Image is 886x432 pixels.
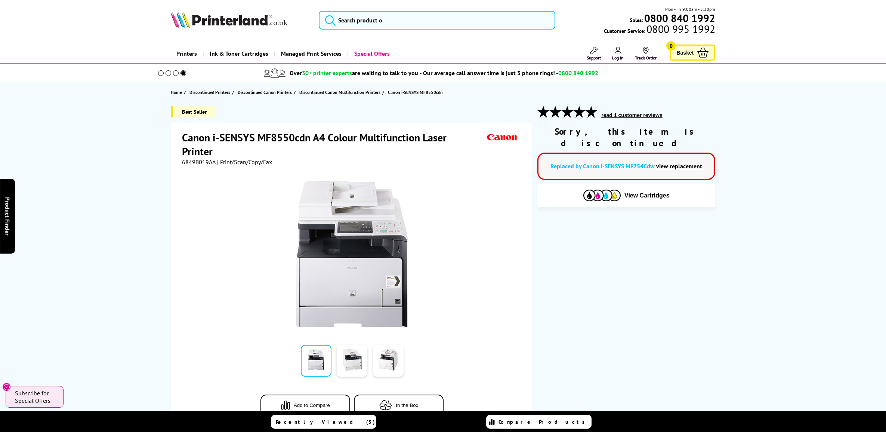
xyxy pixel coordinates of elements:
[276,419,375,425] span: Recently Viewed (5)
[624,192,670,199] span: View Cartridges
[182,158,216,166] span: 6849B019AA
[171,88,182,96] span: Home
[587,47,601,61] a: Support
[587,55,601,61] span: Support
[319,11,555,30] input: Search product o
[189,88,230,96] span: Discontinued Printers
[299,88,380,96] span: Discontinued Canon Multifunction Printers
[271,415,376,429] a: Recently Viewed (5)
[645,25,715,33] span: 0800 995 1992
[189,88,232,96] a: Discontinued Printers
[260,395,350,416] button: Add to Compare
[599,112,664,119] button: read 1 customer reviews
[388,88,443,96] span: Canon i-SENSYS MF8550cdn
[537,126,715,149] div: Sorry, this item is discontinued
[644,11,715,25] b: 0800 840 1992
[550,162,655,170] a: Replaced by Canon i-SENSYS MF754Cdw
[290,69,418,77] span: Over are waiting to talk to you
[238,88,292,96] span: Discontinued Canon Printers
[294,402,330,408] span: Add to Compare
[171,44,203,63] a: Printers
[485,131,519,144] img: Canon
[388,88,445,96] a: Canon i-SENSYS MF8550cdn
[347,44,395,63] a: Special Offers
[171,11,287,28] img: Printerland Logo
[354,395,444,416] button: In the Box
[666,41,676,50] span: 0
[665,6,715,13] span: Mon - Fri 9:00am - 5:30pm
[558,69,598,77] span: 0800 840 1992
[2,383,11,391] button: Close
[279,181,425,327] img: Canon i-SENSYS MF8550cdn
[15,389,56,404] span: Subscribe for Special Offers
[302,69,352,77] span: 30+ printer experts
[171,106,216,117] span: Best Seller
[171,11,310,29] a: Printerland Logo
[676,48,694,58] span: Basket
[498,419,589,425] span: Compare Products
[635,47,657,61] a: Track Order
[612,47,624,61] a: Log In
[217,158,272,166] span: | Print/Scan/Copy/Fax
[670,45,715,61] a: Basket 0
[420,69,598,77] span: - Our average call answer time is just 3 phone rings! -
[396,402,418,408] span: In the Box
[182,131,485,158] h1: Canon i-SENSYS MF8550cdn A4 Colour Multifunction Laser Printer
[612,55,624,61] span: Log In
[238,88,294,96] a: Discontinued Canon Printers
[543,189,710,202] button: View Cartridges
[299,88,382,96] a: Discontinued Canon Multifunction Printers
[583,190,621,201] img: Cartridges
[643,15,715,22] a: 0800 840 1992
[630,16,643,24] span: Sales:
[604,25,715,34] span: Customer Service:
[274,44,347,63] a: Managed Print Services
[656,162,702,170] a: view replacement
[210,44,268,63] span: Ink & Toner Cartridges
[486,415,592,429] a: Compare Products
[203,44,274,63] a: Ink & Toner Cartridges
[4,197,11,235] span: Product Finder
[171,88,184,96] a: Home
